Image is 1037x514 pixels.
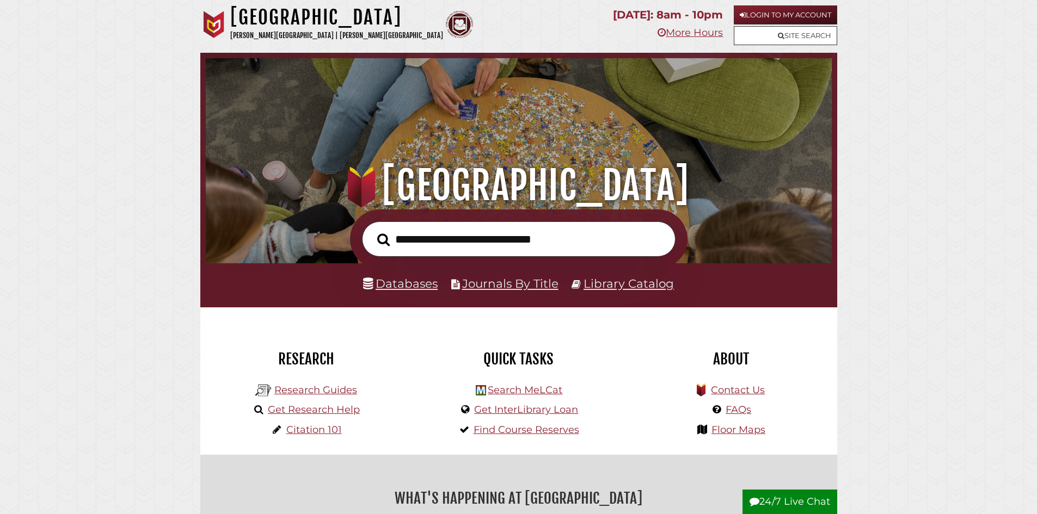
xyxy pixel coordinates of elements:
a: Research Guides [274,384,357,396]
p: [PERSON_NAME][GEOGRAPHIC_DATA] | [PERSON_NAME][GEOGRAPHIC_DATA] [230,29,443,42]
a: Library Catalog [584,276,674,290]
h2: What's Happening at [GEOGRAPHIC_DATA] [208,486,829,511]
a: Search MeLCat [488,384,562,396]
a: Get InterLibrary Loan [474,404,578,416]
h1: [GEOGRAPHIC_DATA] [221,162,816,209]
button: Search [372,230,395,250]
a: More Hours [658,27,723,39]
a: Floor Maps [711,424,765,436]
h2: About [633,350,829,368]
a: Get Research Help [268,404,360,416]
a: Citation 101 [286,424,342,436]
img: Calvin Theological Seminary [446,11,473,38]
a: FAQs [726,404,751,416]
img: Hekman Library Logo [255,382,272,399]
img: Calvin University [200,11,228,38]
a: Find Course Reserves [474,424,579,436]
h2: Research [208,350,404,368]
a: Login to My Account [734,5,837,24]
a: Site Search [734,26,837,45]
img: Hekman Library Logo [476,385,486,395]
a: Databases [363,276,438,290]
h2: Quick Tasks [421,350,617,368]
h1: [GEOGRAPHIC_DATA] [230,5,443,29]
a: Journals By Title [462,276,559,290]
a: Contact Us [711,384,765,396]
p: [DATE]: 8am - 10pm [613,5,723,24]
i: Search [377,233,390,246]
